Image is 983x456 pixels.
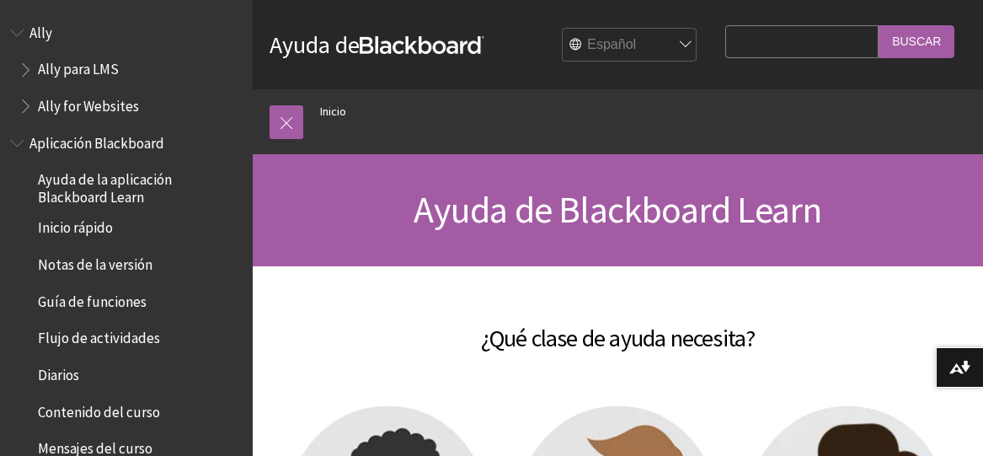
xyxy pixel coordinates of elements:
[360,36,484,54] strong: Blackboard
[38,166,241,206] span: Ayuda de la aplicación Blackboard Learn
[29,129,164,152] span: Aplicación Blackboard
[38,250,152,273] span: Notas de la versión
[38,56,119,78] span: Ally para LMS
[29,19,52,41] span: Ally
[270,30,484,60] a: Ayuda deBlackboard
[38,287,147,310] span: Guía de funciones
[10,19,243,121] nav: Book outline for Anthology Ally Help
[270,300,966,356] h2: ¿Qué clase de ayuda necesita?
[38,398,160,421] span: Contenido del curso
[38,361,79,384] span: Diarios
[563,29,697,62] select: Site Language Selector
[38,214,113,237] span: Inicio rápido
[414,186,821,233] span: Ayuda de Blackboard Learn
[879,25,954,58] input: Buscar
[38,325,160,347] span: Flujo de actividades
[320,101,346,122] a: Inicio
[38,92,139,115] span: Ally for Websites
